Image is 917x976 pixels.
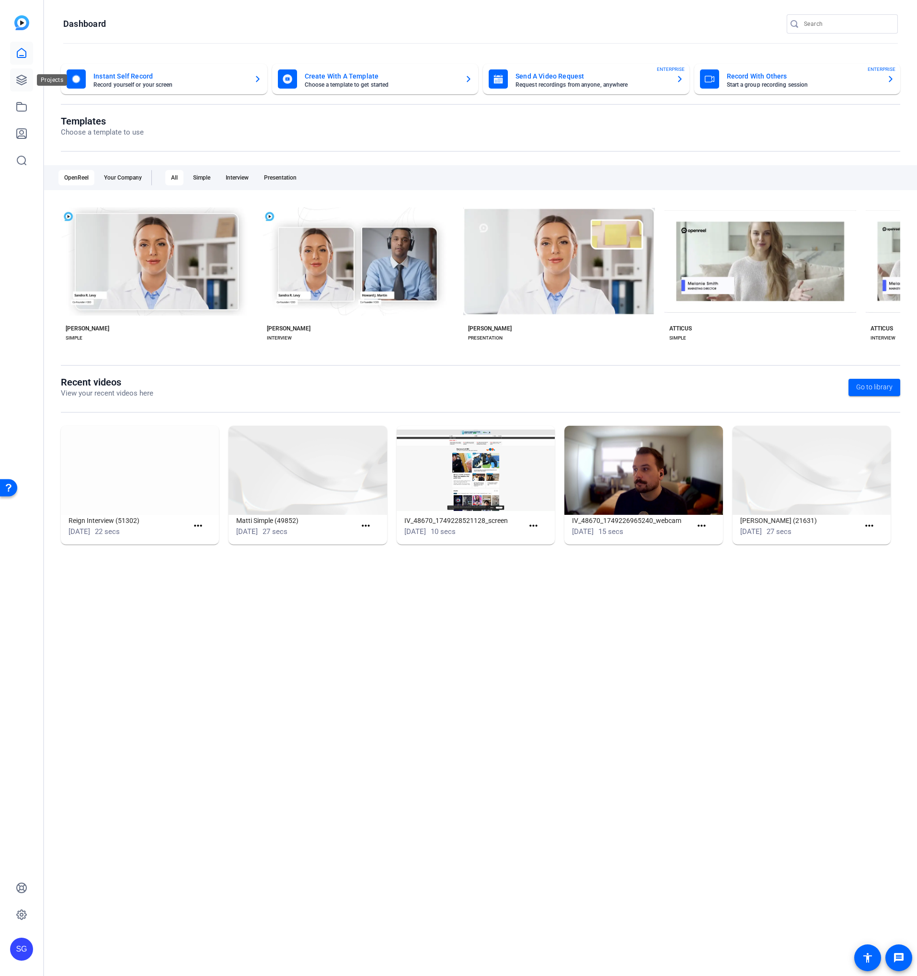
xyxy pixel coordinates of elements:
[236,515,356,526] h1: Matti Simple (49852)
[95,527,120,536] span: 22 secs
[598,527,623,536] span: 15 secs
[258,170,302,185] div: Presentation
[404,515,524,526] h1: IV_48670_1749228521128_screen
[740,527,762,536] span: [DATE]
[404,527,426,536] span: [DATE]
[263,527,287,536] span: 27 secs
[61,376,153,388] h1: Recent videos
[727,70,880,82] mat-card-title: Record With Others
[61,388,153,399] p: View your recent videos here
[862,952,873,964] mat-icon: accessibility
[694,64,901,94] button: Record With OthersStart a group recording sessionENTERPRISE
[863,520,875,532] mat-icon: more_horiz
[37,74,67,86] div: Projects
[871,334,895,342] div: INTERVIEW
[66,334,82,342] div: SIMPLE
[61,426,219,515] img: Reign Interview (51302)
[267,325,310,332] div: [PERSON_NAME]
[305,70,458,82] mat-card-title: Create With A Template
[733,426,891,515] img: Matti Simple (21631)
[66,325,109,332] div: [PERSON_NAME]
[856,382,893,392] span: Go to library
[98,170,148,185] div: Your Company
[165,170,183,185] div: All
[220,170,254,185] div: Interview
[192,520,204,532] mat-icon: more_horiz
[187,170,216,185] div: Simple
[431,527,456,536] span: 10 secs
[61,115,144,127] h1: Templates
[516,70,668,82] mat-card-title: Send A Video Request
[93,82,246,88] mat-card-subtitle: Record yourself or your screen
[468,334,503,342] div: PRESENTATION
[893,952,905,964] mat-icon: message
[61,127,144,138] p: Choose a template to use
[272,64,479,94] button: Create With A TemplateChoose a template to get started
[93,70,246,82] mat-card-title: Instant Self Record
[61,64,267,94] button: Instant Self RecordRecord yourself or your screen
[564,426,722,515] img: IV_48670_1749226965240_webcam
[236,527,258,536] span: [DATE]
[397,426,555,515] img: IV_48670_1749228521128_screen
[468,325,512,332] div: [PERSON_NAME]
[727,82,880,88] mat-card-subtitle: Start a group recording session
[527,520,539,532] mat-icon: more_horiz
[657,66,685,73] span: ENTERPRISE
[58,170,94,185] div: OpenReel
[767,527,791,536] span: 27 secs
[360,520,372,532] mat-icon: more_horiz
[572,515,692,526] h1: IV_48670_1749226965240_webcam
[14,15,29,30] img: blue-gradient.svg
[305,82,458,88] mat-card-subtitle: Choose a template to get started
[69,527,90,536] span: [DATE]
[483,64,689,94] button: Send A Video RequestRequest recordings from anyone, anywhereENTERPRISE
[572,527,594,536] span: [DATE]
[669,325,692,332] div: ATTICUS
[868,66,895,73] span: ENTERPRISE
[848,379,900,396] a: Go to library
[871,325,893,332] div: ATTICUS
[229,426,387,515] img: Matti Simple (49852)
[740,515,860,526] h1: [PERSON_NAME] (21631)
[69,515,188,526] h1: Reign Interview (51302)
[63,18,106,30] h1: Dashboard
[696,520,708,532] mat-icon: more_horiz
[804,18,890,30] input: Search
[669,334,686,342] div: SIMPLE
[516,82,668,88] mat-card-subtitle: Request recordings from anyone, anywhere
[10,938,33,961] div: SG
[267,334,292,342] div: INTERVIEW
